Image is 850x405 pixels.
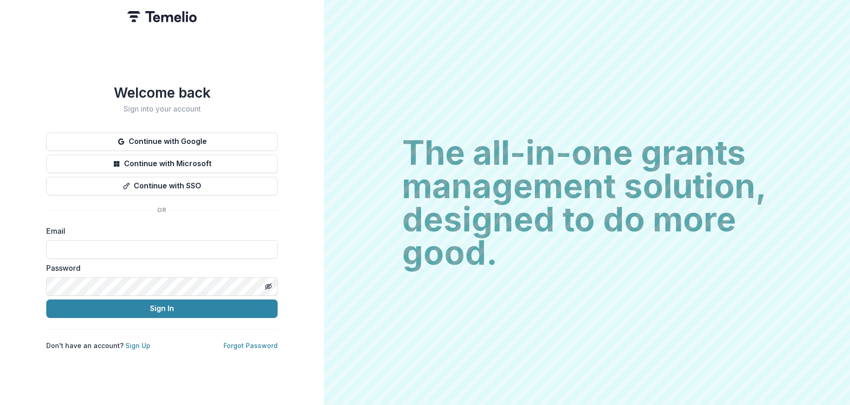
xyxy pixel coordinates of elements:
button: Sign In [46,299,278,318]
img: Temelio [127,11,197,22]
a: Sign Up [125,342,150,349]
label: Email [46,225,272,237]
a: Forgot Password [223,342,278,349]
button: Continue with Google [46,132,278,151]
button: Toggle password visibility [261,279,276,294]
label: Password [46,262,272,274]
button: Continue with Microsoft [46,155,278,173]
button: Continue with SSO [46,177,278,195]
h2: Sign into your account [46,105,278,113]
p: Don't have an account? [46,341,150,350]
h1: Welcome back [46,84,278,101]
